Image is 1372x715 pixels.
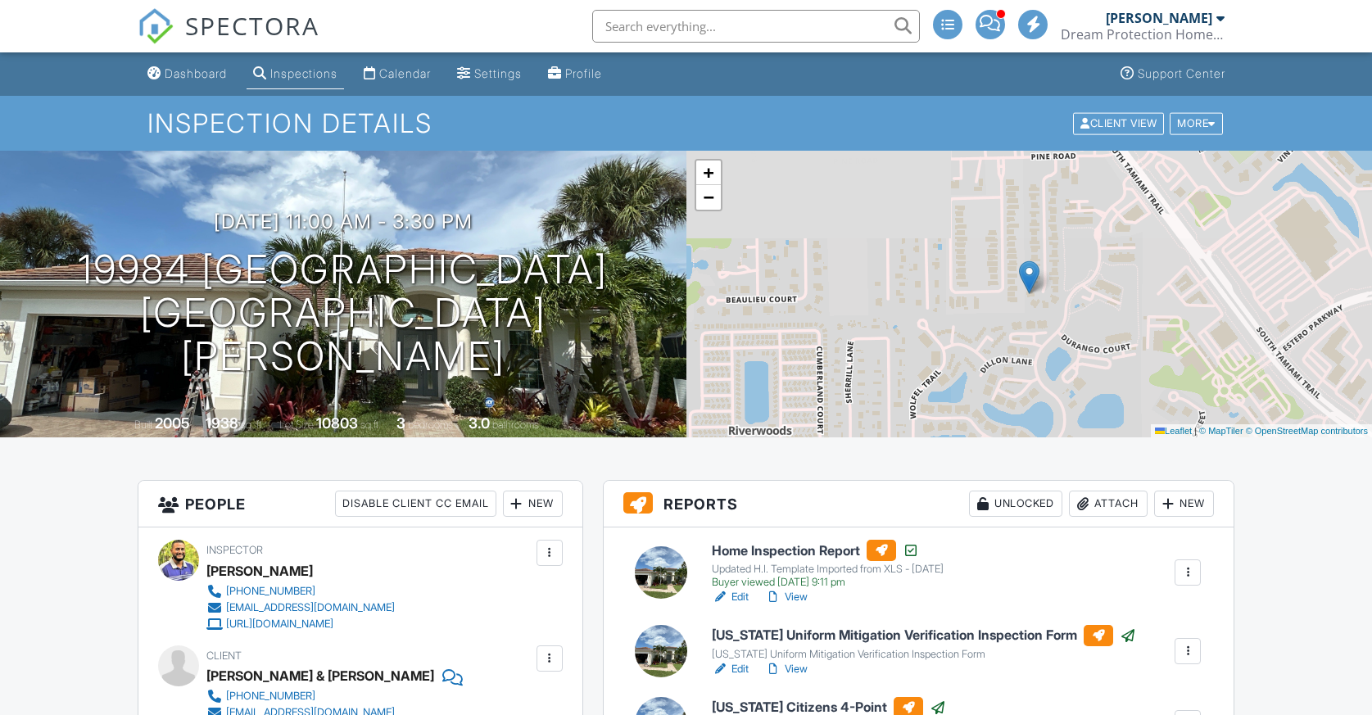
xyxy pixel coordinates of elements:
span: Inspector [206,544,263,556]
div: Updated H.I. Template Imported from XLS - [DATE] [712,563,944,576]
a: [US_STATE] Uniform Mitigation Verification Inspection Form [US_STATE] Uniform Mitigation Verifica... [712,625,1136,661]
a: Dashboard [141,59,233,89]
span: bedrooms [408,419,453,431]
div: Support Center [1138,66,1225,80]
a: Profile [541,59,609,89]
div: [US_STATE] Uniform Mitigation Verification Inspection Form [712,648,1136,661]
div: Attach [1069,491,1148,517]
a: Home Inspection Report Updated H.I. Template Imported from XLS - [DATE] Buyer viewed [DATE] 9:11 pm [712,540,944,589]
a: View [765,661,808,677]
div: 2005 [155,414,190,432]
a: Inspections [247,59,344,89]
a: Edit [712,589,749,605]
a: Leaflet [1155,426,1192,436]
input: Search everything... [592,10,920,43]
span: + [703,162,713,183]
span: bathrooms [492,419,539,431]
div: Calendar [379,66,431,80]
span: SPECTORA [185,8,319,43]
a: [PHONE_NUMBER] [206,583,395,600]
h6: [US_STATE] Uniform Mitigation Verification Inspection Form [712,625,1136,646]
span: | [1194,426,1197,436]
div: [PHONE_NUMBER] [226,690,315,703]
div: [PERSON_NAME] [206,559,313,583]
h1: Inspection Details [147,109,1224,138]
div: 3.0 [469,414,490,432]
h6: Home Inspection Report [712,540,944,561]
span: Lot Size [279,419,314,431]
a: [EMAIL_ADDRESS][DOMAIN_NAME] [206,600,395,616]
div: [PHONE_NUMBER] [226,585,315,598]
div: [PERSON_NAME] & [PERSON_NAME] [206,663,434,688]
div: Unlocked [969,491,1062,517]
span: sq.ft. [360,419,381,431]
a: [PHONE_NUMBER] [206,688,450,704]
a: Calendar [357,59,437,89]
a: Support Center [1114,59,1232,89]
h3: [DATE] 11:00 am - 3:30 pm [214,210,473,233]
a: Settings [451,59,528,89]
a: Zoom out [696,185,721,210]
h3: People [138,481,582,527]
a: [URL][DOMAIN_NAME] [206,616,395,632]
div: Client View [1073,112,1164,134]
div: New [1154,491,1214,517]
span: sq. ft. [241,419,264,431]
div: Settings [474,66,522,80]
a: © MapTiler [1199,426,1243,436]
span: Built [134,419,152,431]
div: New [503,491,563,517]
img: Marker [1019,260,1039,294]
div: Inspections [270,66,337,80]
div: [EMAIL_ADDRESS][DOMAIN_NAME] [226,601,395,614]
div: Buyer viewed [DATE] 9:11 pm [712,576,944,589]
div: 3 [396,414,405,432]
a: Client View [1071,116,1168,129]
span: Client [206,649,242,662]
a: SPECTORA [138,22,319,57]
a: Zoom in [696,161,721,185]
div: [PERSON_NAME] [1106,10,1212,26]
div: More [1170,112,1223,134]
h3: Reports [604,481,1234,527]
div: Dashboard [165,66,227,80]
a: View [765,589,808,605]
div: 1938 [206,414,238,432]
div: 10803 [316,414,358,432]
h1: 19984 [GEOGRAPHIC_DATA] [GEOGRAPHIC_DATA][PERSON_NAME] [26,248,660,378]
div: Disable Client CC Email [335,491,496,517]
div: Profile [565,66,602,80]
a: Edit [712,661,749,677]
img: The Best Home Inspection Software - Spectora [138,8,174,44]
span: − [703,187,713,207]
a: © OpenStreetMap contributors [1246,426,1368,436]
div: Dream Protection Home Inspection LLC [1061,26,1225,43]
div: [URL][DOMAIN_NAME] [226,618,333,631]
